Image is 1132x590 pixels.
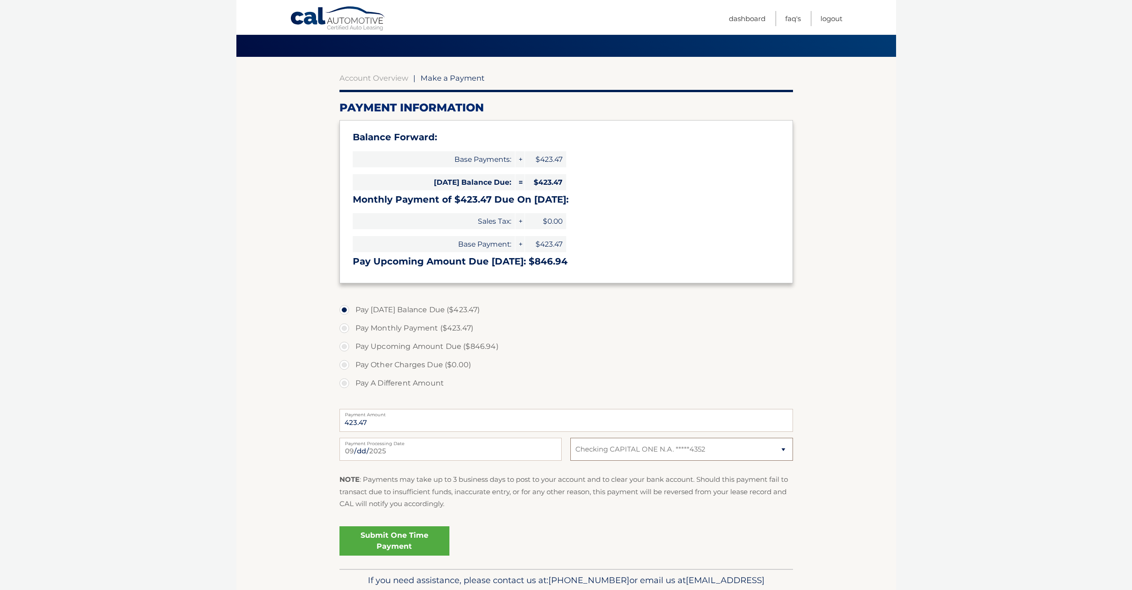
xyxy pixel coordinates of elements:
strong: NOTE [339,475,360,484]
span: | [413,73,416,83]
label: Pay Other Charges Due ($0.00) [339,356,793,374]
span: Base Payment: [353,236,515,252]
span: $0.00 [525,213,566,229]
span: Base Payments: [353,151,515,167]
input: Payment Amount [339,409,793,432]
span: + [515,236,525,252]
a: FAQ's [785,11,801,26]
span: + [515,151,525,167]
h3: Balance Forward: [353,132,780,143]
label: Pay A Different Amount [339,374,793,392]
span: $423.47 [525,236,566,252]
span: $423.47 [525,174,566,190]
span: = [515,174,525,190]
span: $423.47 [525,151,566,167]
h3: Monthly Payment of $423.47 Due On [DATE]: [353,194,780,205]
span: + [515,213,525,229]
a: Submit One Time Payment [339,526,449,556]
span: [DATE] Balance Due: [353,174,515,190]
span: Make a Payment [421,73,485,83]
h3: Pay Upcoming Amount Due [DATE]: $846.94 [353,256,780,267]
a: Logout [820,11,842,26]
p: : Payments may take up to 3 business days to post to your account and to clear your bank account.... [339,474,793,510]
h2: Payment Information [339,101,793,115]
label: Payment Amount [339,409,793,416]
label: Pay Monthly Payment ($423.47) [339,319,793,337]
span: [PHONE_NUMBER] [548,575,629,585]
a: Dashboard [729,11,766,26]
a: Cal Automotive [290,6,386,33]
span: Sales Tax: [353,213,515,229]
a: Account Overview [339,73,408,83]
label: Pay Upcoming Amount Due ($846.94) [339,337,793,356]
label: Pay [DATE] Balance Due ($423.47) [339,301,793,319]
input: Payment Date [339,438,562,461]
label: Payment Processing Date [339,438,562,445]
